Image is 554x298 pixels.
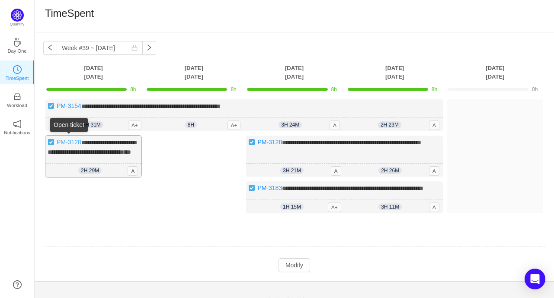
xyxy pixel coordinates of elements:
p: TimeSpent [6,74,29,82]
input: Select a week [57,41,143,55]
img: 10738 [48,102,54,109]
span: A [331,166,341,176]
span: 2h 26m [378,167,402,174]
button: Modify [279,258,310,272]
img: 10738 [48,139,54,146]
p: Day One [7,47,26,55]
img: 10738 [248,184,255,191]
a: PM-3128 [257,139,282,146]
a: icon: coffeeDay One [13,41,22,49]
span: 3h 11m [378,203,402,210]
a: PM-3183 [257,184,282,191]
div: Open Intercom Messenger [525,269,545,289]
th: [DATE] [DATE] [43,63,144,81]
span: A [429,203,439,212]
span: 0h [532,86,538,92]
span: 8h [331,86,337,92]
a: icon: notificationNotifications [13,122,22,131]
span: A [429,120,439,130]
div: Open ticket [50,118,88,132]
span: 2h 29m [78,167,102,174]
span: A [330,120,340,130]
span: A+ [128,120,141,130]
button: icon: right [142,41,156,55]
a: PM-3154 [57,102,81,109]
i: icon: calendar [131,45,138,51]
span: 3h 24m [279,121,302,128]
span: A+ [227,120,241,130]
span: 8h [231,86,236,92]
i: icon: clock-circle [13,65,22,74]
h1: TimeSpent [45,7,94,20]
span: A [429,166,439,176]
a: PM-3128 [57,139,81,146]
p: Quantify [10,22,25,28]
img: Quantify [11,9,24,22]
span: 3h 21m [280,167,304,174]
i: icon: inbox [13,92,22,101]
th: [DATE] [DATE] [445,63,545,81]
p: Workload [7,101,27,109]
span: 2h 23m [378,121,401,128]
span: 1h 15m [280,203,304,210]
i: icon: coffee [13,38,22,47]
th: [DATE] [DATE] [144,63,244,81]
span: 8h [432,86,437,92]
a: icon: inboxWorkload [13,95,22,104]
p: Notifications [4,129,30,136]
a: icon: question-circle [13,280,22,289]
th: [DATE] [DATE] [244,63,344,81]
span: 8h [185,121,197,128]
span: A [128,166,138,176]
i: icon: notification [13,120,22,128]
span: 8h [130,86,136,92]
a: icon: clock-circleTimeSpent [13,68,22,76]
th: [DATE] [DATE] [345,63,445,81]
span: A+ [328,203,341,212]
span: 5h 31m [80,121,103,128]
img: 10738 [248,139,255,146]
button: icon: left [43,41,57,55]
